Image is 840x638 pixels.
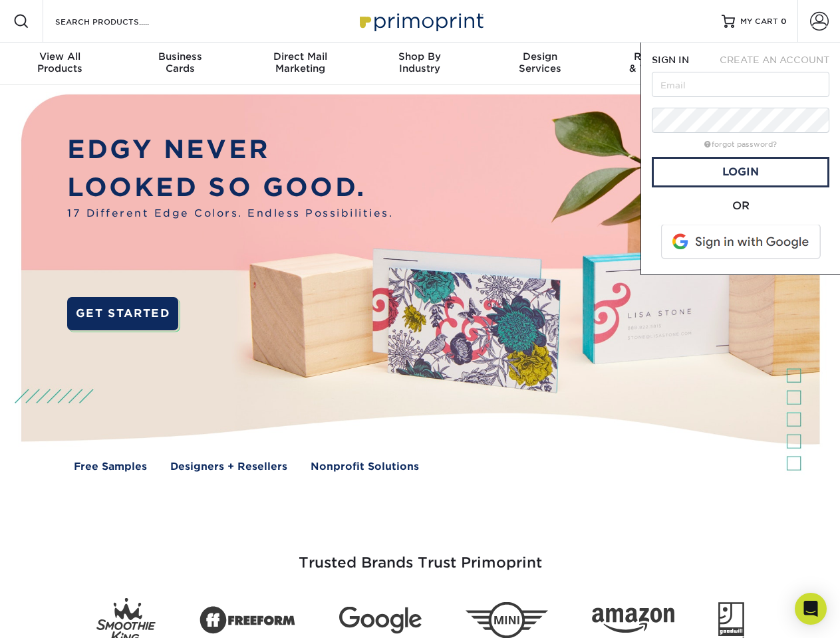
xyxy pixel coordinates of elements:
span: Direct Mail [240,51,360,62]
span: Shop By [360,51,480,62]
p: EDGY NEVER [67,131,393,169]
img: Goodwill [718,602,744,638]
a: Free Samples [74,459,147,475]
div: OR [652,198,829,214]
span: Business [120,51,239,62]
span: SIGN IN [652,54,689,65]
a: BusinessCards [120,43,239,85]
div: Marketing [240,51,360,74]
span: Resources [600,51,720,62]
input: SEARCH PRODUCTS..... [54,13,184,29]
a: GET STARTED [67,297,178,330]
a: Direct MailMarketing [240,43,360,85]
div: & Templates [600,51,720,74]
span: Design [480,51,600,62]
a: forgot password? [704,140,777,149]
span: CREATE AN ACCOUNT [720,54,829,65]
img: Amazon [592,608,674,633]
div: Open Intercom Messenger [795,593,827,625]
input: Email [652,72,829,97]
span: 0 [781,17,787,26]
a: Nonprofit Solutions [311,459,419,475]
div: Services [480,51,600,74]
a: Login [652,157,829,187]
span: MY CART [740,16,778,27]
a: DesignServices [480,43,600,85]
p: LOOKED SO GOOD. [67,169,393,207]
div: Industry [360,51,480,74]
img: Google [339,607,422,634]
img: Primoprint [354,7,487,35]
a: Shop ByIndustry [360,43,480,85]
span: 17 Different Edge Colors. Endless Possibilities. [67,206,393,221]
div: Cards [120,51,239,74]
a: Designers + Resellers [170,459,287,475]
a: Resources& Templates [600,43,720,85]
h3: Trusted Brands Trust Primoprint [31,522,809,587]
